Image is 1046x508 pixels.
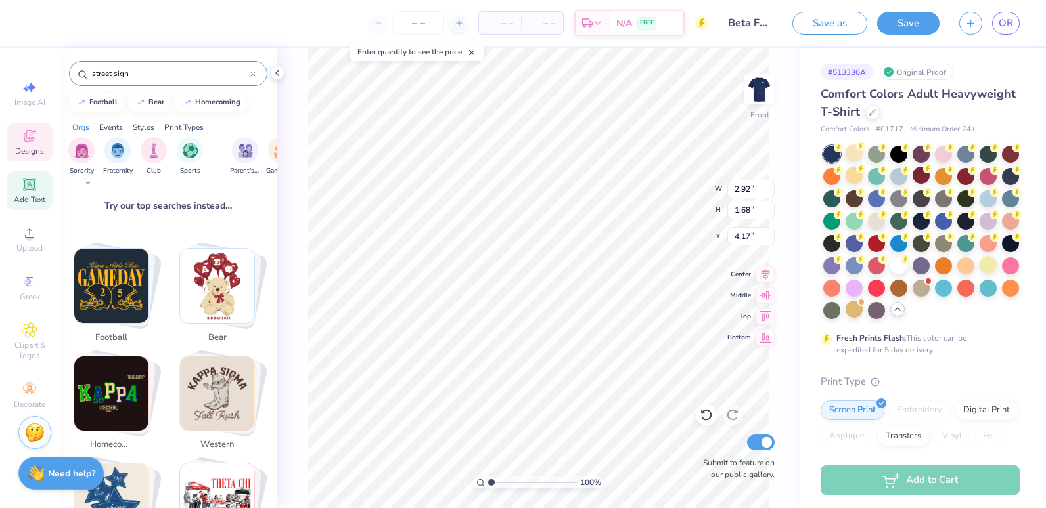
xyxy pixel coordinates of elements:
button: filter button [68,137,95,176]
label: Submit to feature on our public gallery. [696,457,775,480]
button: filter button [103,137,133,176]
span: Middle [727,291,751,300]
div: Print Types [164,121,204,133]
span: Parent's Weekend [230,166,260,176]
img: football [74,249,148,323]
div: Digital Print [955,400,1018,420]
button: Stack Card Button western [171,356,271,457]
img: Sorority Image [74,143,89,158]
span: Decorate [14,399,45,410]
div: Front [750,109,769,121]
span: Try our top searches instead… [104,199,232,213]
div: Orgs [72,121,89,133]
input: Try "Alpha" [91,67,250,80]
div: football [89,98,118,106]
button: filter button [177,137,203,176]
span: Comfort Colors [821,124,869,135]
img: western [180,356,254,431]
div: Foil [974,427,1005,446]
div: Events [99,121,123,133]
img: Game Day Image [274,143,289,158]
span: Greek [20,291,40,302]
span: N/A [616,16,632,30]
button: filter button [230,137,260,176]
input: Untitled Design [718,10,783,36]
div: Original Proof [880,64,953,80]
span: Center [727,270,751,279]
span: Designs [15,146,44,156]
button: Stack Card Button homecoming [66,356,165,457]
span: Game Day [266,166,296,176]
span: Club [147,166,161,176]
button: homecoming [175,93,246,112]
div: filter for Game Day [266,137,296,176]
span: Clipart & logos [7,340,53,361]
div: Applique [821,427,873,446]
span: bear [196,331,239,345]
span: homecoming [90,438,133,452]
button: filter button [141,137,167,176]
div: This color can be expedited for 5 day delivery. [836,332,998,356]
div: Transfers [877,427,930,446]
span: FREE [640,18,654,28]
button: bear [128,93,170,112]
input: – – [393,11,444,35]
img: Front [746,76,773,102]
img: trend_line.gif [76,98,87,106]
img: Parent's Weekend Image [238,143,253,158]
span: Fraternity [103,166,133,176]
span: Upload [16,243,43,253]
div: Enter quantity to see the price. [350,43,484,61]
div: homecoming [195,98,240,106]
img: trend_line.gif [135,98,146,106]
button: filter button [266,137,296,176]
span: Image AI [14,97,45,108]
img: Club Image [147,143,161,158]
span: Sorority [70,166,94,176]
strong: Fresh Prints Flash: [836,333,906,343]
div: filter for Sorority [68,137,95,176]
span: – – [529,16,555,30]
div: filter for Fraternity [103,137,133,176]
strong: Need help? [48,467,95,480]
img: Sports Image [183,143,198,158]
span: football [90,331,133,345]
div: filter for Sports [177,137,203,176]
div: Embroidery [888,400,951,420]
div: # 513336A [821,64,873,80]
div: filter for Parent's Weekend [230,137,260,176]
span: Sports [180,166,200,176]
img: Fraternity Image [110,143,125,158]
button: Save [877,12,940,35]
span: Minimum Order: 24 + [910,124,976,135]
span: # C1717 [876,124,903,135]
img: trend_line.gif [182,98,193,106]
button: football [69,93,124,112]
img: homecoming [74,356,148,431]
button: Save as [792,12,867,35]
button: Stack Card Button football [66,248,165,349]
img: bear [180,249,254,323]
div: filter for Club [141,137,167,176]
div: Styles [133,121,154,133]
div: Print Type [821,374,1020,389]
span: Add Text [14,194,45,205]
span: western [196,438,239,452]
span: Bottom [727,333,751,342]
div: Vinyl [934,427,970,446]
span: 100 % [580,476,601,488]
span: OR [999,16,1013,31]
button: Stack Card Button bear [171,248,271,349]
div: bear [148,98,164,106]
span: Comfort Colors Adult Heavyweight T-Shirt [821,86,1016,119]
a: OR [992,12,1020,35]
div: Screen Print [821,400,884,420]
span: – – [487,16,513,30]
span: Top [727,312,751,321]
